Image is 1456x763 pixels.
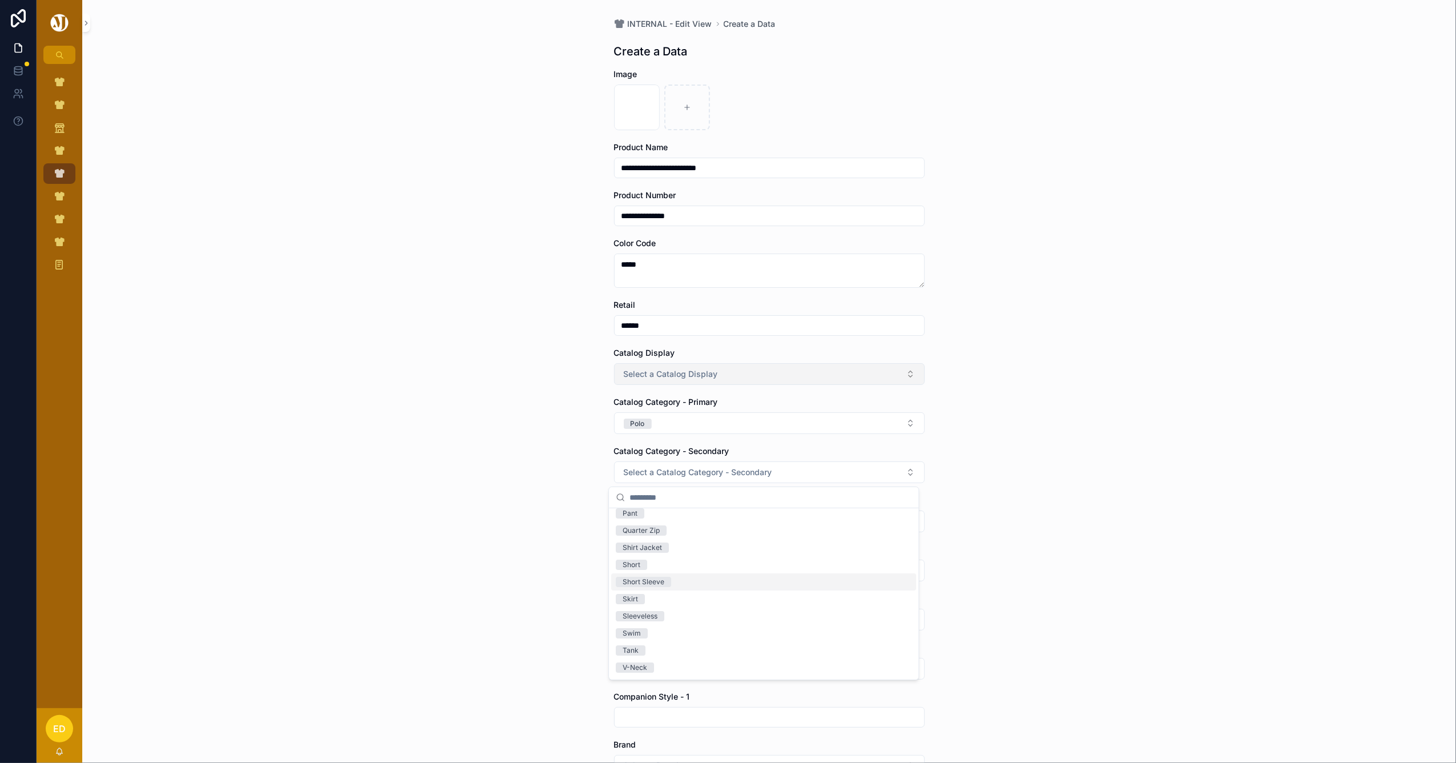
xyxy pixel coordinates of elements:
span: ED [53,722,66,736]
span: Select a Catalog Category - Secondary [624,467,772,478]
span: Image [614,69,637,79]
div: Tank [623,645,639,656]
span: Catalog Display [614,348,675,358]
span: Brand [614,740,636,749]
span: Catalog Category - Primary [614,397,718,407]
div: Skirt [623,594,638,604]
div: Shirt Jacket [623,543,662,553]
button: Select Button [614,461,925,483]
div: Short [623,560,640,570]
div: Sleeveless [623,611,657,621]
div: Short Sleeve [623,577,664,587]
span: Product Name [614,142,668,152]
div: scrollable content [37,64,82,290]
button: Unselect POLO [624,417,652,429]
h1: Create a Data [614,43,688,59]
span: Catalog Category - Secondary [614,446,729,456]
a: INTERNAL - Edit View [614,18,712,30]
img: App logo [49,14,70,32]
span: Product Number [614,190,676,200]
span: Color Code [614,238,656,248]
div: Swim [623,628,641,638]
a: Create a Data [724,18,776,30]
div: Pant [623,508,637,519]
span: INTERNAL - Edit View [628,18,712,30]
button: Select Button [614,412,925,434]
div: Suggestions [609,508,918,680]
span: Select a Catalog Display [624,368,718,380]
div: Quarter Zip [623,525,660,536]
span: Retail [614,300,636,310]
div: Polo [631,419,645,429]
button: Select Button [614,363,925,385]
div: V-Neck [623,662,647,673]
span: Companion Style - 1 [614,692,690,701]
